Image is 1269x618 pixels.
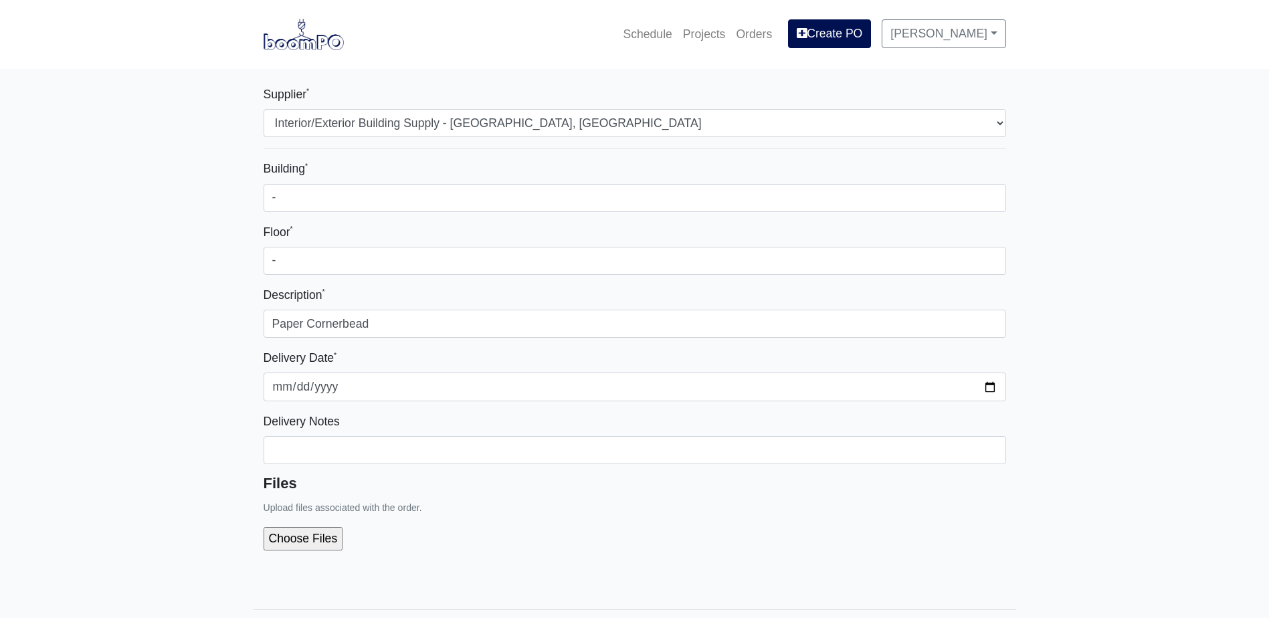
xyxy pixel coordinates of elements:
[882,19,1005,47] a: [PERSON_NAME]
[264,19,344,49] img: boomPO
[264,475,1006,492] h5: Files
[264,527,486,550] input: Choose Files
[678,19,731,49] a: Projects
[730,19,777,49] a: Orders
[788,19,871,47] a: Create PO
[264,159,308,178] label: Building
[264,348,337,367] label: Delivery Date
[264,223,293,241] label: Floor
[617,19,677,49] a: Schedule
[264,85,310,104] label: Supplier
[264,502,422,513] small: Upload files associated with the order.
[264,373,1006,401] input: mm-dd-yyyy
[264,412,340,431] label: Delivery Notes
[264,286,325,304] label: Description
